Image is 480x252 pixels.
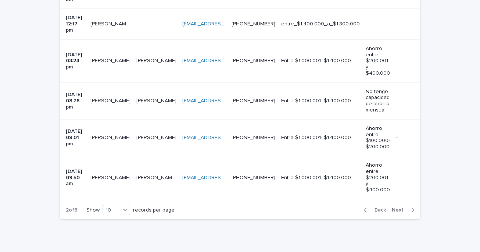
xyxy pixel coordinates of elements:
p: 2 of 6 [60,201,83,219]
span: Back [370,207,386,213]
p: [DATE] 12:17 pm [66,15,85,33]
span: Next [392,207,408,213]
p: [DATE] 09:50 am [66,168,85,187]
p: Ahorro entre $200.001 y $400.000 [366,46,390,77]
p: Ahorro entre $100.000- $200.000 [366,125,390,150]
p: [PERSON_NAME] [90,56,132,64]
p: [PERSON_NAME] [90,173,132,181]
div: 10 [103,206,121,214]
p: Show [86,207,100,213]
p: [DATE] 08:28 pm [66,92,85,110]
p: records per page [133,207,175,213]
p: - [396,21,422,27]
p: [PERSON_NAME] [136,96,178,104]
a: [PHONE_NUMBER] [232,21,275,26]
a: [EMAIL_ADDRESS][DOMAIN_NAME] [182,175,265,180]
a: [EMAIL_ADDRESS][DOMAIN_NAME] [182,58,265,63]
p: [PERSON_NAME] [90,96,132,104]
p: Entre $1.000.001- $1.400.000 [281,98,360,104]
a: [EMAIL_ADDRESS][DOMAIN_NAME] [182,98,265,103]
p: Entre $1.000.001- $1.400.000 [281,58,360,64]
p: Entre $1.000.001- $1.400.000 [281,175,360,181]
p: [DATE] 08:01 pm [66,128,85,147]
p: No tengo capacidad de ahorro mensual [366,89,390,113]
a: [EMAIL_ADDRESS][DOMAIN_NAME] [182,21,265,26]
a: [PHONE_NUMBER] [232,98,275,103]
p: [PERSON_NAME] [90,133,132,141]
a: [PHONE_NUMBER] [232,135,275,140]
p: entre_$1.400.000_a_$1.800.000 [281,21,360,27]
p: [PERSON_NAME] [136,133,178,141]
p: [DATE] 03:24 pm [66,52,85,70]
p: [PERSON_NAME] [136,56,178,64]
p: Entre $1.000.001- $1.400.000 [281,135,360,141]
a: [PHONE_NUMBER] [232,58,275,63]
p: [PERSON_NAME] T [PERSON_NAME] [90,19,132,27]
p: Ahorro entre $200.001 y $400.000 [366,162,390,193]
p: - [396,58,422,64]
button: Next [389,207,420,213]
a: [EMAIL_ADDRESS][DOMAIN_NAME] [182,135,265,140]
p: [PERSON_NAME] [PERSON_NAME] [136,173,178,181]
a: [PHONE_NUMBER] [232,175,275,180]
p: - [396,175,422,181]
button: Back [358,207,389,213]
p: - [366,21,390,27]
p: - [396,135,422,141]
p: - [136,19,139,27]
p: - [396,98,422,104]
